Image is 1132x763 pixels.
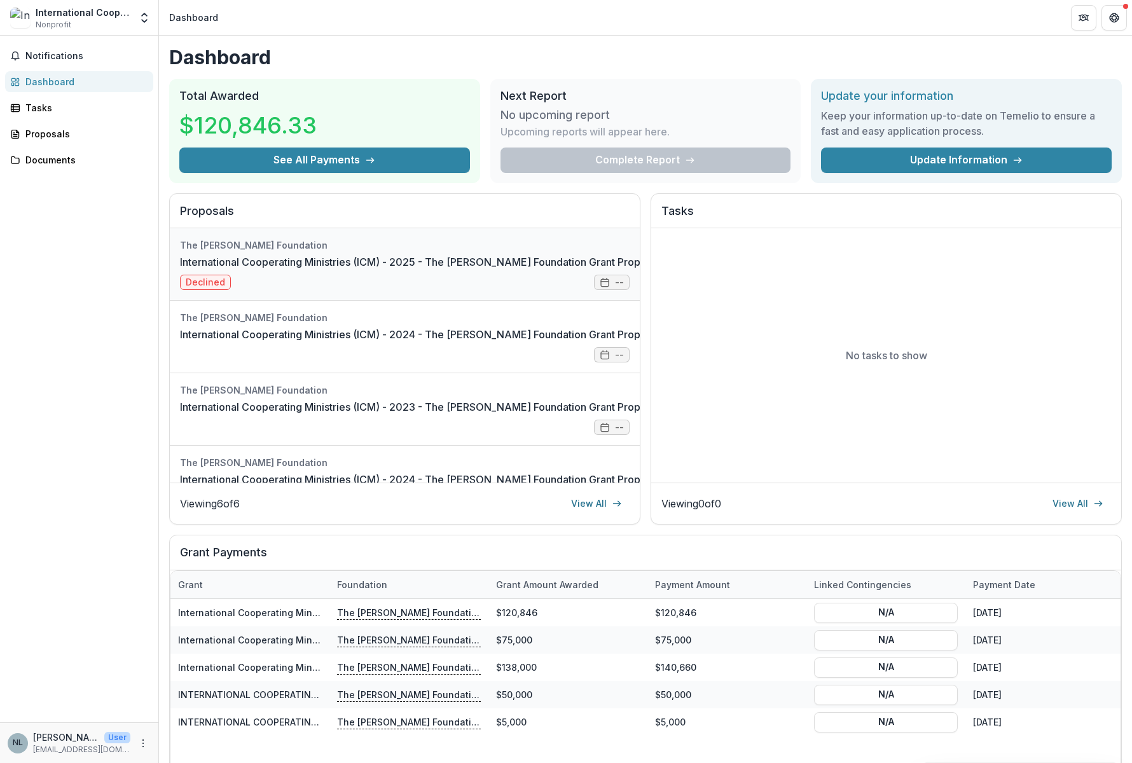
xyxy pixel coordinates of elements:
[488,571,647,598] div: Grant amount awarded
[5,97,153,118] a: Tasks
[25,51,148,62] span: Notifications
[178,635,676,645] a: International Cooperating Ministries (ICM) - 2024 - The [PERSON_NAME] Foundation Grant Proposal A...
[965,626,1124,654] div: [DATE]
[5,71,153,92] a: Dashboard
[488,626,647,654] div: $75,000
[661,204,1111,228] h2: Tasks
[178,689,471,700] a: INTERNATIONAL COOPERATING MINISTRIES (ICM) - Grant - [DATE]
[814,629,958,650] button: N/A
[135,5,153,31] button: Open entity switcher
[488,599,647,626] div: $120,846
[965,599,1124,626] div: [DATE]
[33,731,99,744] p: [PERSON_NAME]
[806,571,965,598] div: Linked Contingencies
[169,46,1122,69] h1: Dashboard
[647,599,806,626] div: $120,846
[337,660,481,674] p: The [PERSON_NAME] Foundation
[821,148,1112,173] a: Update Information
[180,204,630,228] h2: Proposals
[5,123,153,144] a: Proposals
[329,571,488,598] div: Foundation
[965,708,1124,736] div: [DATE]
[965,681,1124,708] div: [DATE]
[33,744,130,755] p: [EMAIL_ADDRESS][DOMAIN_NAME]
[179,148,470,173] button: See All Payments
[814,657,958,677] button: N/A
[647,626,806,654] div: $75,000
[337,633,481,647] p: The [PERSON_NAME] Foundation
[169,11,218,24] div: Dashboard
[821,89,1112,103] h2: Update your information
[5,46,153,66] button: Notifications
[1101,5,1127,31] button: Get Help
[814,711,958,732] button: N/A
[337,715,481,729] p: The [PERSON_NAME] Foundation
[13,739,23,747] div: Nicholas Lombardi
[1071,5,1096,31] button: Partners
[821,108,1112,139] h3: Keep your information up-to-date on Temelio to ensure a fast and easy application process.
[25,101,143,114] div: Tasks
[846,348,927,363] p: No tasks to show
[135,736,151,751] button: More
[1045,493,1111,514] a: View All
[488,708,647,736] div: $5,000
[806,578,919,591] div: Linked Contingencies
[647,681,806,708] div: $50,000
[164,8,223,27] nav: breadcrumb
[500,124,670,139] p: Upcoming reports will appear here.
[647,578,738,591] div: Payment Amount
[488,654,647,681] div: $138,000
[965,571,1124,598] div: Payment date
[104,732,130,743] p: User
[500,108,610,122] h3: No upcoming report
[36,19,71,31] span: Nonprofit
[329,578,395,591] div: Foundation
[814,684,958,705] button: N/A
[5,149,153,170] a: Documents
[180,254,717,270] a: International Cooperating Ministries (ICM) - 2025 - The [PERSON_NAME] Foundation Grant Proposal A...
[965,654,1124,681] div: [DATE]
[10,8,31,28] img: International Cooperating Ministries (ICM)
[178,717,471,727] a: INTERNATIONAL COOPERATING MINISTRIES (ICM) - Grant - [DATE]
[170,578,211,591] div: Grant
[647,654,806,681] div: $140,660
[179,89,470,103] h2: Total Awarded
[178,607,676,618] a: International Cooperating Ministries (ICM) - 2024 - The [PERSON_NAME] Foundation Grant Proposal A...
[488,681,647,708] div: $50,000
[36,6,130,19] div: International Cooperating Ministries (ICM)
[965,578,1043,591] div: Payment date
[337,687,481,701] p: The [PERSON_NAME] Foundation
[337,605,481,619] p: The [PERSON_NAME] Foundation
[814,602,958,622] button: N/A
[180,546,1111,570] h2: Grant Payments
[180,327,717,342] a: International Cooperating Ministries (ICM) - 2024 - The [PERSON_NAME] Foundation Grant Proposal A...
[180,399,717,415] a: International Cooperating Ministries (ICM) - 2023 - The [PERSON_NAME] Foundation Grant Proposal A...
[170,571,329,598] div: Grant
[488,578,606,591] div: Grant amount awarded
[179,108,317,142] h3: $120,846.33
[25,153,143,167] div: Documents
[180,472,717,487] a: International Cooperating Ministries (ICM) - 2024 - The [PERSON_NAME] Foundation Grant Proposal A...
[25,75,143,88] div: Dashboard
[25,127,143,141] div: Proposals
[661,496,721,511] p: Viewing 0 of 0
[180,496,240,511] p: Viewing 6 of 6
[647,571,806,598] div: Payment Amount
[647,708,806,736] div: $5,000
[500,89,791,103] h2: Next Report
[563,493,630,514] a: View All
[178,662,675,673] a: International Cooperating Ministries (ICM) - 2023 - The [PERSON_NAME] Foundation Grant Proposal A...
